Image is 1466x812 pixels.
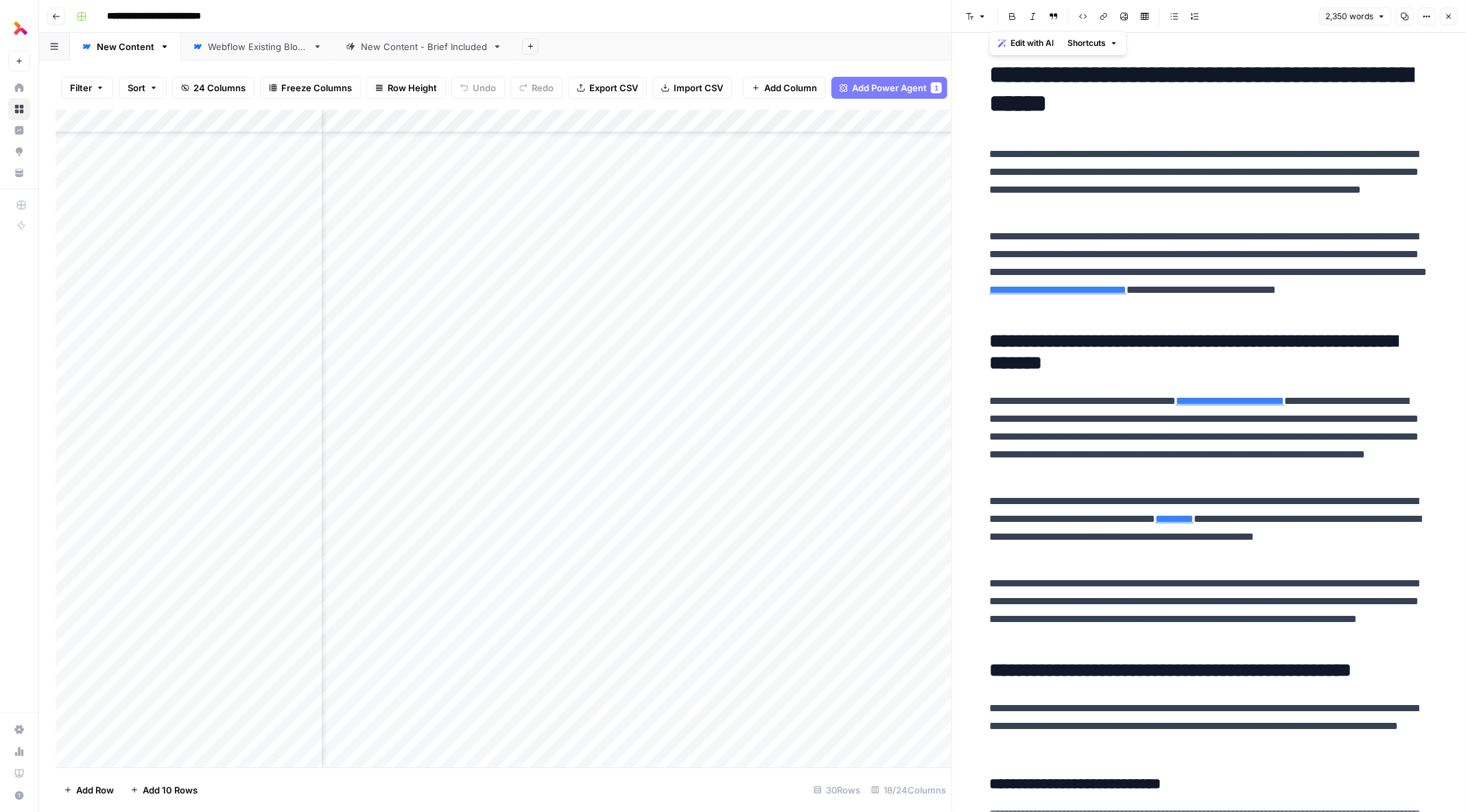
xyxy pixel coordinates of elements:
span: Add Column [764,81,817,95]
a: Your Data [8,162,30,184]
span: Add Power Agent [852,81,927,95]
a: Insights [8,119,30,141]
div: Webflow Existing Blogs [208,40,307,53]
div: New Content - Brief Included [361,40,487,53]
button: Add Power Agent1 [831,77,947,99]
span: Edit with AI [1010,37,1054,49]
span: Add Row [76,783,114,797]
a: Webflow Existing Blogs [181,33,334,60]
span: Undo [473,81,496,95]
button: Workspace: Thoughtful AI Content Engine [8,11,30,45]
span: 1 [934,82,938,93]
button: Filter [61,77,113,99]
span: Add 10 Rows [143,783,198,797]
button: Help + Support [8,785,30,807]
span: Shortcuts [1067,37,1106,49]
button: Add Row [56,779,122,801]
button: Import CSV [652,77,732,99]
span: Import CSV [674,81,723,95]
img: Thoughtful AI Content Engine Logo [8,16,33,40]
a: Home [8,77,30,99]
span: Export CSV [589,81,638,95]
span: Redo [532,81,554,95]
button: Shortcuts [1062,34,1124,52]
a: Settings [8,719,30,741]
span: Freeze Columns [281,81,352,95]
button: 24 Columns [172,77,255,99]
button: Add Column [743,77,826,99]
button: 2,350 words [1319,8,1392,25]
a: Opportunities [8,141,30,163]
a: New Content [70,33,181,60]
div: New Content [97,40,154,53]
button: Row Height [366,77,446,99]
a: New Content - Brief Included [334,33,514,60]
button: Export CSV [568,77,647,99]
span: Sort [128,81,145,95]
button: Edit with AI [993,34,1059,52]
span: Row Height [388,81,437,95]
button: Redo [510,77,563,99]
a: Learning Hub [8,763,30,785]
button: Add 10 Rows [122,779,206,801]
span: Filter [70,81,92,95]
div: 18/24 Columns [866,779,951,801]
span: 24 Columns [193,81,246,95]
div: 1 [931,82,942,93]
button: Undo [451,77,505,99]
span: 2,350 words [1325,10,1373,23]
button: Freeze Columns [260,77,361,99]
button: Sort [119,77,167,99]
div: 30 Rows [808,779,866,801]
a: Usage [8,741,30,763]
a: Browse [8,98,30,120]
